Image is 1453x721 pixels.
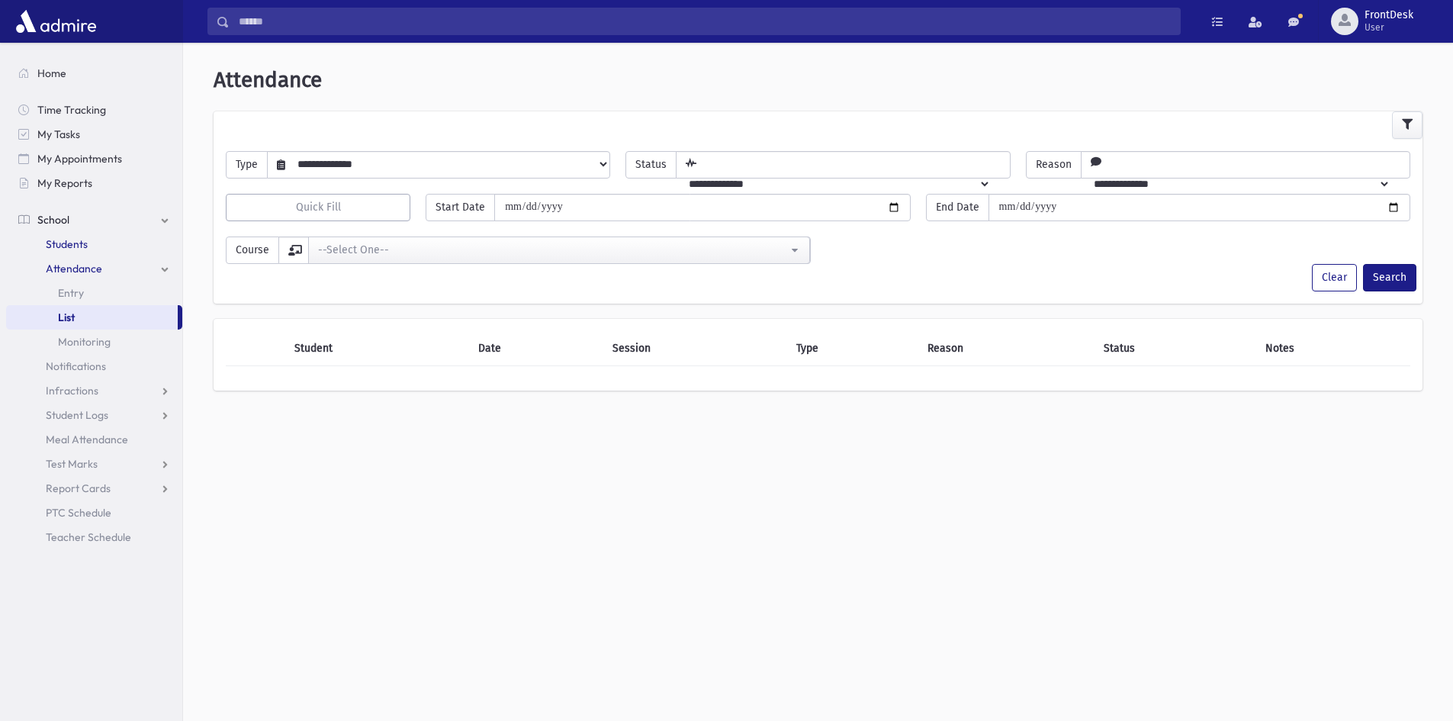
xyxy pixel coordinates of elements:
[6,256,182,281] a: Attendance
[6,354,182,378] a: Notifications
[6,281,182,305] a: Entry
[426,194,495,221] span: Start Date
[46,237,88,251] span: Students
[58,286,84,300] span: Entry
[37,213,69,227] span: School
[37,176,92,190] span: My Reports
[214,67,322,92] span: Attendance
[318,242,788,258] div: --Select One--
[46,481,111,495] span: Report Cards
[926,194,989,221] span: End Date
[787,331,919,366] th: Type
[37,152,122,166] span: My Appointments
[1256,331,1410,366] th: Notes
[46,262,102,275] span: Attendance
[12,6,100,37] img: AdmirePro
[46,384,98,398] span: Infractions
[6,122,182,146] a: My Tasks
[46,530,131,544] span: Teacher Schedule
[6,378,182,403] a: Infractions
[1026,151,1082,179] span: Reason
[230,8,1180,35] input: Search
[918,331,1095,366] th: Reason
[6,427,182,452] a: Meal Attendance
[46,359,106,373] span: Notifications
[46,457,98,471] span: Test Marks
[226,151,268,179] span: Type
[46,408,108,422] span: Student Logs
[1365,9,1413,21] span: FrontDesk
[6,305,178,330] a: List
[1363,264,1416,291] button: Search
[6,208,182,232] a: School
[296,201,341,214] span: Quick Fill
[603,331,787,366] th: Session
[226,237,279,264] span: Course
[1312,264,1357,291] button: Clear
[308,237,810,264] button: --Select One--
[1365,21,1413,34] span: User
[6,171,182,195] a: My Reports
[226,194,410,221] button: Quick Fill
[6,61,182,85] a: Home
[6,98,182,122] a: Time Tracking
[58,311,75,324] span: List
[37,66,66,80] span: Home
[37,103,106,117] span: Time Tracking
[1095,331,1256,366] th: Status
[6,330,182,354] a: Monitoring
[6,525,182,549] a: Teacher Schedule
[625,151,677,179] span: Status
[6,403,182,427] a: Student Logs
[6,452,182,476] a: Test Marks
[6,501,182,525] a: PTC Schedule
[46,433,128,446] span: Meal Attendance
[285,331,469,366] th: Student
[6,476,182,501] a: Report Cards
[46,506,111,520] span: PTC Schedule
[6,146,182,171] a: My Appointments
[58,335,111,349] span: Monitoring
[6,232,182,256] a: Students
[37,127,80,141] span: My Tasks
[469,331,603,366] th: Date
